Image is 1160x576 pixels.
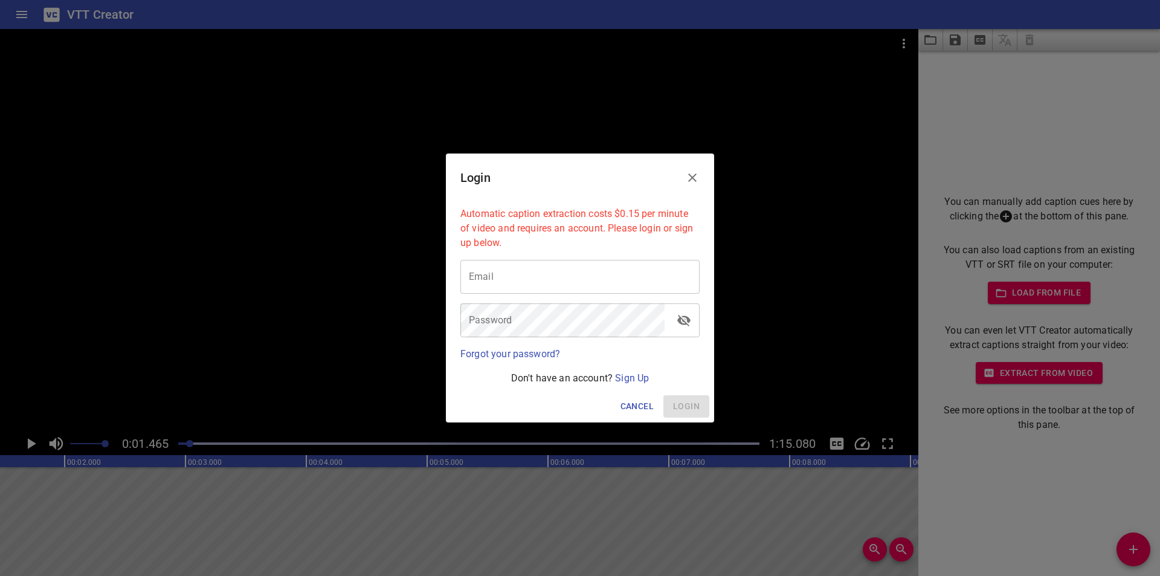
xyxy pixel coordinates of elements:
[669,306,698,335] button: toggle password visibility
[620,399,654,414] span: Cancel
[615,372,649,384] a: Sign Up
[663,395,709,418] span: Please enter your email and password above.
[460,207,700,250] p: Automatic caption extraction costs $0.15 per minute of video and requires an account. Please logi...
[460,348,560,360] a: Forgot your password?
[616,395,659,418] button: Cancel
[678,163,707,192] button: Close
[460,371,700,386] p: Don't have an account?
[460,168,491,187] h6: Login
